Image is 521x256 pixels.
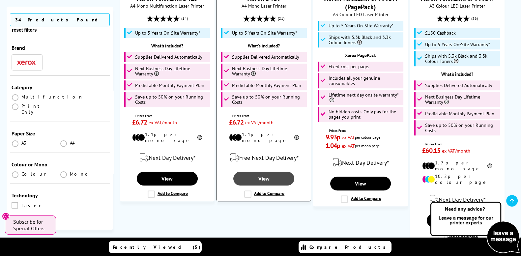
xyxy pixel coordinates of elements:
[425,142,492,146] span: Prices From
[220,43,307,49] div: What's included?
[326,141,340,150] span: 1.04p
[181,12,188,25] span: (14)
[137,172,198,185] a: View
[355,143,380,148] span: per mono page
[341,195,381,203] label: Add to Compare
[124,43,211,49] div: What's included?
[10,13,110,26] span: 34 Products Found
[317,52,404,58] div: Xerox PagePack
[329,75,402,86] span: Includes all your genuine consumables
[329,92,402,103] span: Lifetime next day onsite warranty*
[245,119,274,126] span: ex VAT/month
[442,148,470,154] span: ex VAT/month
[70,140,76,146] span: A4
[329,109,402,120] span: No hidden costs. Only pay for the pages you print
[342,134,355,140] span: ex VAT
[317,11,404,17] span: A3 Colour LED Laser Printer
[329,64,369,69] span: Fixed cost per page.
[21,140,27,146] span: A3
[13,218,49,232] span: Subscribe for Special Offers
[135,30,200,36] span: Up to 5 Years On-Site Warranty*
[429,201,521,255] img: Open Live Chat window
[124,3,211,9] span: A4 Mono Multifunction Laser Printer
[425,123,498,133] span: Save up to 50% on your Running Costs
[299,241,391,253] a: Compare Products
[21,202,43,209] span: Laser
[232,94,305,105] span: Save up to 50% on your Running Costs
[15,58,39,67] button: Xerox
[278,12,284,25] span: (21)
[113,244,201,250] span: Recently Viewed (5)
[471,12,478,25] span: (36)
[12,44,108,51] div: Brand
[21,103,60,115] span: Print Only
[422,173,492,185] li: 10.2p per colour page
[425,42,490,47] span: Up to 5 Years On-Site Warranty*
[329,35,402,45] span: Ships with 5.3k Black and 3.3k Colour Toners
[109,241,202,253] a: Recently Viewed (5)
[232,114,299,118] span: Prices From
[244,190,284,198] label: Add to Compare
[124,148,211,167] div: modal_delivery
[2,213,10,220] button: Close
[425,30,456,36] span: £150 Cashback
[70,171,92,177] span: Mono
[232,66,305,76] span: Next Business Day Lifetime Warranty
[149,119,177,126] span: ex VAT/month
[232,54,299,60] span: Supplies Delivered Automatically
[135,66,208,76] span: Next Business Day Lifetime Warranty
[425,111,494,116] span: Predictable Monthly Payment Plan
[329,128,395,133] span: Prices From
[12,84,108,91] div: Category
[232,30,297,36] span: Up to 5 Years On-Site Warranty*
[132,118,147,127] span: £6.72
[21,171,49,177] span: Colour
[135,54,202,60] span: Supplies Delivered Automatically
[10,27,39,33] button: reset filters
[427,213,488,227] a: View
[309,244,389,250] span: Compare Products
[414,190,501,209] div: modal_delivery
[233,172,294,185] a: View
[12,130,108,137] div: Paper Size
[414,3,501,9] span: A3 Colour LED Laser Printer
[135,83,204,88] span: Predictable Monthly Payment Plan
[422,160,492,172] li: 1.7p per mono page
[329,23,393,28] span: Up to 5 Years On-Site Warranty*
[135,114,202,118] span: Prices From
[12,161,108,168] div: Colour or Mono
[355,135,380,140] span: per colour page
[12,224,108,231] div: Connectivity
[220,148,307,167] div: modal_delivery
[326,133,340,141] span: 9.93p
[425,94,498,105] span: Next Business Day Lifetime Warranty
[12,192,108,199] div: Technology
[422,146,440,155] span: £60.15
[220,3,307,9] span: A4 Mono Laser Printer
[330,177,391,190] a: View
[425,53,498,64] span: Ships with 5.3k Black and 3.3k Colour Toners
[17,60,37,65] img: Xerox
[229,131,299,143] li: 1.1p per mono page
[132,131,202,143] li: 1.1p per mono page
[317,153,404,172] div: modal_delivery
[425,83,492,88] span: Supplies Delivered Automatically
[21,94,83,100] span: Multifunction
[148,190,188,198] label: Add to Compare
[232,83,301,88] span: Predictable Monthly Payment Plan
[135,94,208,105] span: Save up to 50% on your Running Costs
[342,143,355,149] span: ex VAT
[414,71,501,77] div: What's included?
[229,118,244,127] span: £6.72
